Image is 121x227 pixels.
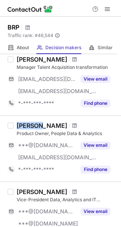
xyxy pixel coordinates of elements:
[81,75,110,83] button: Reveal Button
[18,208,76,215] span: ***@[DOMAIN_NAME]
[18,154,97,161] span: [EMAIL_ADDRESS][DOMAIN_NAME]
[17,196,116,203] div: Vice-President Data, Analytics and IT Innovations
[81,100,110,107] button: Reveal Button
[18,220,78,227] span: ***@[DOMAIN_NAME]
[18,76,76,82] span: [EMAIL_ADDRESS][DOMAIN_NAME]
[45,45,81,51] span: Decision makers
[81,208,110,215] button: Reveal Button
[17,122,67,129] div: [PERSON_NAME]
[17,45,29,51] span: About
[17,188,67,196] div: [PERSON_NAME]
[8,23,19,32] h1: BRP
[17,64,116,71] div: Manager Talent Acquisition transformation
[8,5,53,14] img: ContactOut v5.3.10
[81,141,110,149] button: Reveal Button
[81,166,110,173] button: Reveal Button
[18,88,97,95] span: [EMAIL_ADDRESS][DOMAIN_NAME]
[17,130,116,137] div: Product Owner, People Data & Analytics
[98,45,113,51] span: Similar
[17,56,67,63] div: [PERSON_NAME]
[18,142,76,149] span: ***@[DOMAIN_NAME]
[8,33,53,38] span: Traffic rank: # 46,544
